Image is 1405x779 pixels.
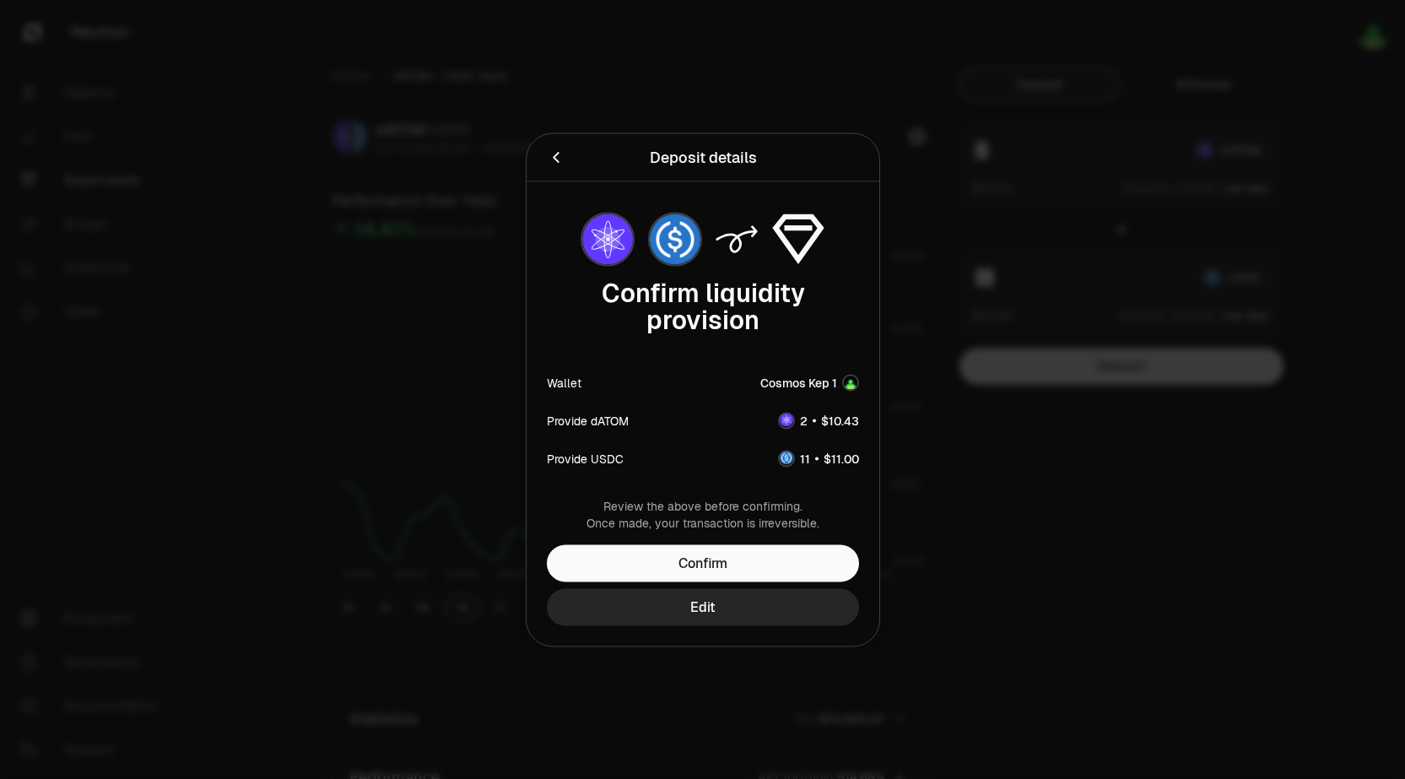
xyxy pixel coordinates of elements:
[780,414,793,427] img: dATOM Logo
[842,374,859,391] img: Account Image
[547,544,859,582] button: Confirm
[650,214,700,264] img: USDC Logo
[547,145,565,169] button: Back
[760,374,837,391] div: Cosmos Kep 1
[547,412,629,429] div: Provide dATOM
[760,374,859,391] button: Cosmos Kep 1
[582,214,633,264] img: dATOM Logo
[547,497,859,531] div: Review the above before confirming. Once made, your transaction is irreversible.
[780,452,793,465] img: USDC Logo
[547,279,859,333] div: Confirm liquidity provision
[649,145,756,169] div: Deposit details
[547,374,581,391] div: Wallet
[547,450,624,467] div: Provide USDC
[547,588,859,625] button: Edit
